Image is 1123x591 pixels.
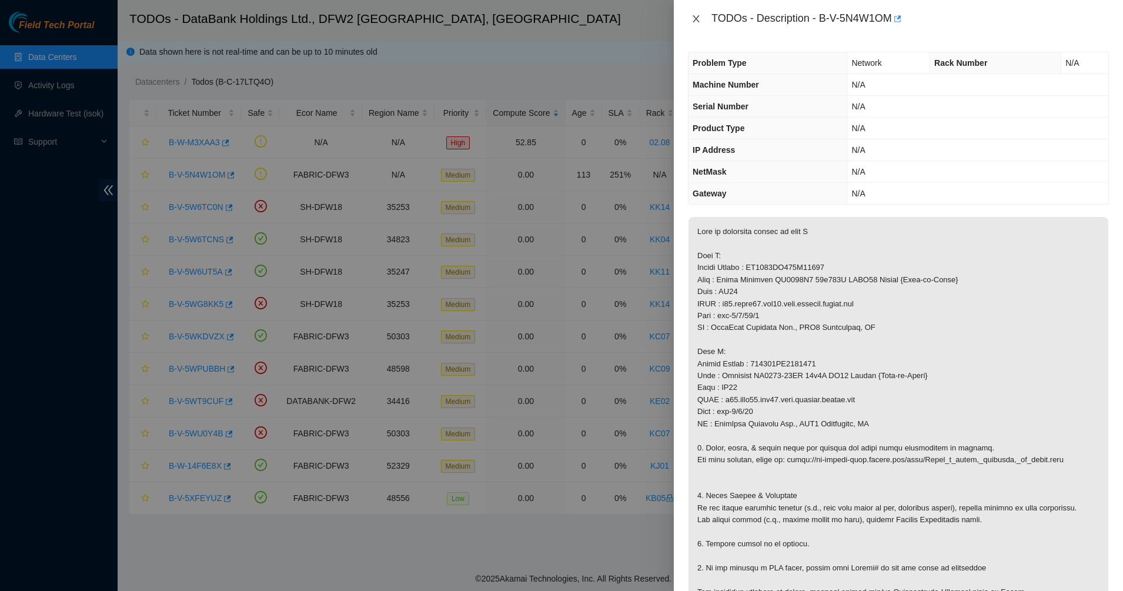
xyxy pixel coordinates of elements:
span: NetMask [693,167,727,176]
span: N/A [851,145,865,155]
span: Machine Number [693,80,759,89]
button: Close [688,14,704,25]
span: N/A [851,102,865,111]
span: Serial Number [693,102,748,111]
span: Network [851,58,881,68]
span: N/A [851,123,865,133]
div: TODOs - Description - B-V-5N4W1OM [711,9,1109,28]
span: N/A [851,189,865,198]
span: IP Address [693,145,735,155]
span: N/A [851,80,865,89]
span: Gateway [693,189,727,198]
span: N/A [1065,58,1079,68]
span: Rack Number [934,58,987,68]
span: Product Type [693,123,744,133]
span: N/A [851,167,865,176]
span: close [691,14,701,24]
span: Problem Type [693,58,747,68]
